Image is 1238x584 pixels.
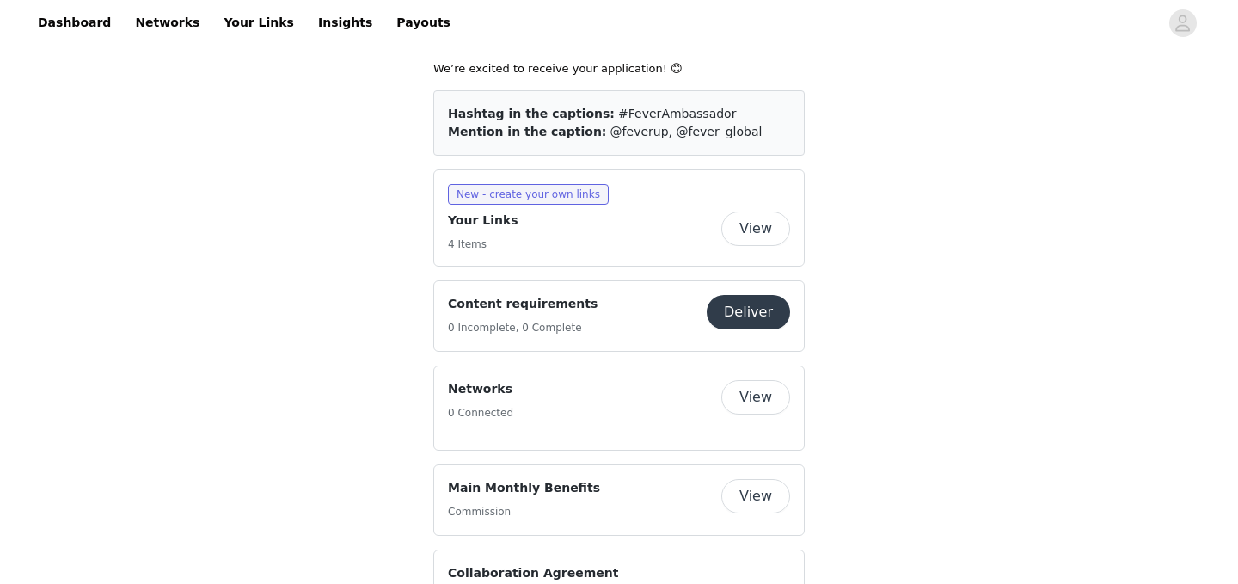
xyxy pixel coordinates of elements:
h4: Collaboration Agreement [448,564,618,582]
div: avatar [1174,9,1191,37]
span: @feverup, @fever_global [610,125,763,138]
a: Networks [125,3,210,42]
button: View [721,380,790,415]
span: #FeverAmbassador [618,107,736,120]
h5: Commission [448,504,600,519]
span: Hashtag in the captions: [448,107,615,120]
a: Payouts [386,3,461,42]
h5: 0 Incomplete, 0 Complete [448,320,598,335]
div: Networks [433,366,805,451]
button: View [721,212,790,246]
span: Mention in the caption: [448,125,606,138]
h5: 4 Items [448,237,518,252]
a: Your Links [213,3,304,42]
div: Content requirements [433,280,805,352]
p: We’re excited to receive your application! 😊 [433,60,805,77]
h4: Networks [448,380,513,398]
span: New - create your own links [448,184,609,205]
a: Insights [308,3,383,42]
button: Deliver [707,295,790,329]
h5: 0 Connected [448,405,513,421]
button: View [721,479,790,513]
h4: Main Monthly Benefits [448,479,600,497]
h4: Content requirements [448,295,598,313]
div: Main Monthly Benefits [433,464,805,536]
h4: Your Links [448,212,518,230]
a: Dashboard [28,3,121,42]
